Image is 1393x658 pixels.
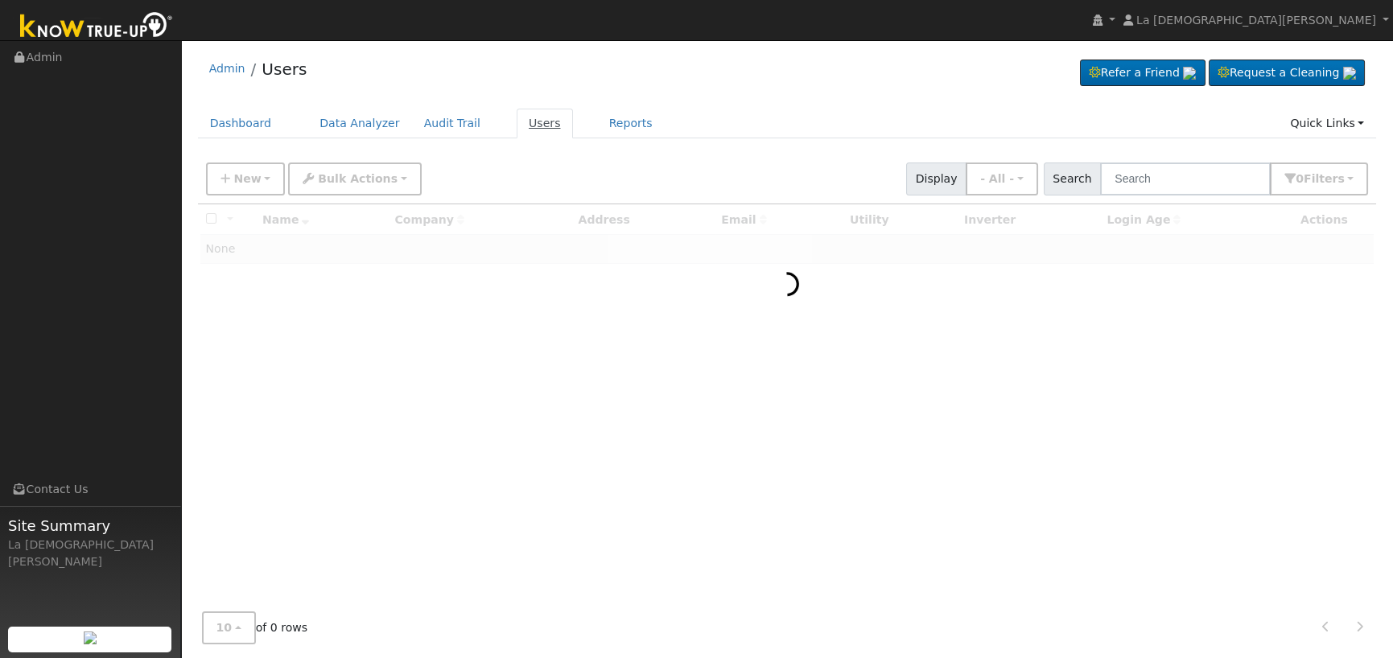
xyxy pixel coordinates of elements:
span: Display [906,162,966,195]
button: 0Filters [1270,162,1368,195]
button: Bulk Actions [288,162,421,195]
input: Search [1100,162,1271,195]
span: Search [1044,162,1101,195]
button: - All - [966,162,1038,195]
div: La [DEMOGRAPHIC_DATA][PERSON_NAME] [8,537,172,570]
img: retrieve [1183,67,1196,80]
a: Admin [209,62,245,75]
span: La [DEMOGRAPHIC_DATA][PERSON_NAME] [1136,14,1376,27]
a: Dashboard [198,109,284,138]
img: retrieve [84,631,97,644]
img: retrieve [1343,67,1356,80]
span: Site Summary [8,515,172,537]
span: Bulk Actions [318,172,398,185]
a: Users [517,109,573,138]
span: 10 [216,621,233,634]
button: New [206,162,286,195]
span: Filter [1304,172,1345,185]
a: Data Analyzer [307,109,412,138]
a: Users [262,60,307,79]
span: of 0 rows [202,611,308,644]
a: Quick Links [1278,109,1376,138]
button: 10 [202,611,256,644]
a: Audit Trail [412,109,492,138]
span: New [233,172,261,185]
a: Request a Cleaning [1209,60,1365,87]
a: Reports [597,109,665,138]
a: Refer a Friend [1080,60,1205,87]
span: s [1337,172,1344,185]
img: Know True-Up [12,9,181,45]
